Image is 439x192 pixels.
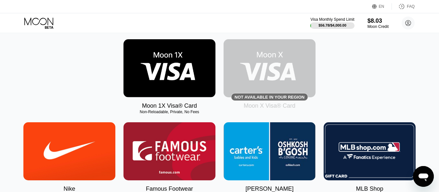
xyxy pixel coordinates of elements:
[372,3,392,10] div: EN
[235,95,304,100] div: Not available in your region
[379,4,384,9] div: EN
[368,18,389,24] div: $8.03
[310,17,354,29] div: Visa Monthly Spend Limit$56.78/$4,000.00
[123,110,215,114] div: Non-Reloadable, Private, No Fees
[413,166,434,187] iframe: Кнопка запуска окна обмена сообщениями
[392,3,415,10] div: FAQ
[368,18,389,29] div: $8.03Moon Credit
[310,17,354,22] div: Visa Monthly Spend Limit
[224,39,316,97] div: Not available in your region
[142,102,197,109] div: Moon 1X Visa® Card
[368,24,389,29] div: Moon Credit
[407,4,415,9] div: FAQ
[318,23,346,27] div: $56.78 / $4,000.00
[244,102,295,109] div: Moon X Visa® Card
